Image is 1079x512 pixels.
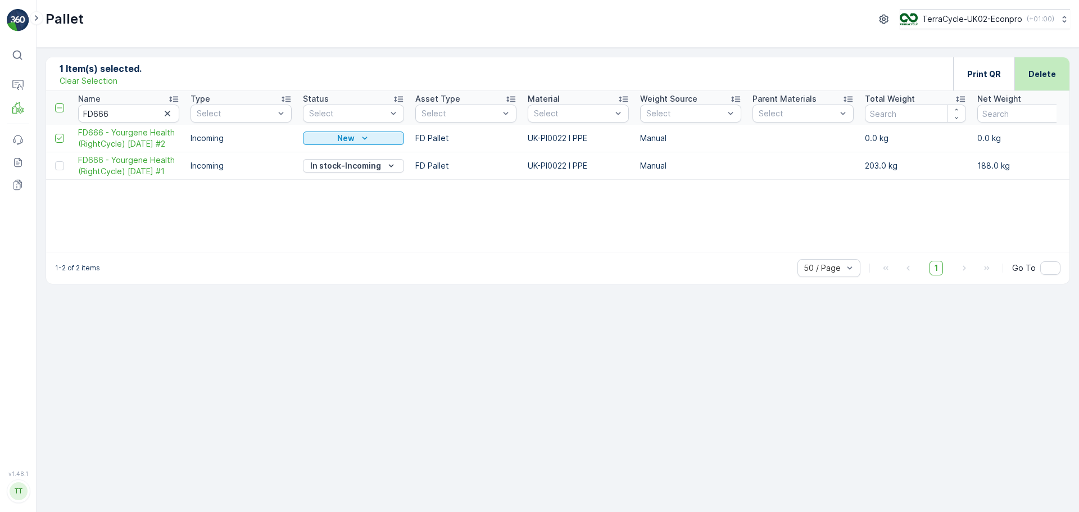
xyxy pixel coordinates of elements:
[1012,262,1036,274] span: Go To
[752,93,817,105] p: Parent Materials
[922,13,1022,25] p: TerraCycle-UK02-Econpro
[309,108,387,119] p: Select
[60,75,117,87] p: Clear Selection
[967,69,1001,80] p: Print QR
[634,125,747,152] td: Manual
[10,482,28,500] div: TT
[900,9,1070,29] button: TerraCycle-UK02-Econpro(+01:00)
[185,125,297,152] td: Incoming
[78,127,179,149] a: FD666 - Yourgene Health (RightCycle) 21.08.2025 #2
[185,152,297,180] td: Incoming
[977,105,1078,123] input: Search
[55,134,64,143] div: Toggle Row Selected
[78,105,179,123] input: Search
[46,10,84,28] p: Pallet
[310,160,381,171] p: In stock-Incoming
[197,108,274,119] p: Select
[646,108,724,119] p: Select
[78,93,101,105] p: Name
[303,93,329,105] p: Status
[1028,69,1056,80] p: Delete
[859,152,972,180] td: 203.0 kg
[55,161,64,170] div: Toggle Row Selected
[410,152,522,180] td: FD Pallet
[60,62,142,75] p: 1 Item(s) selected.
[640,93,697,105] p: Weight Source
[337,133,355,144] p: New
[78,155,179,177] span: FD666 - Yourgene Health (RightCycle) [DATE] #1
[534,108,611,119] p: Select
[859,125,972,152] td: 0.0 kg
[7,479,29,503] button: TT
[415,93,460,105] p: Asset Type
[522,125,634,152] td: UK-PI0022 I PPE
[55,264,100,273] p: 1-2 of 2 items
[7,470,29,477] span: v 1.48.1
[977,93,1021,105] p: Net Weight
[1027,15,1054,24] p: ( +01:00 )
[528,93,560,105] p: Material
[522,152,634,180] td: UK-PI0022 I PPE
[759,108,836,119] p: Select
[303,132,404,145] button: New
[865,105,966,123] input: Search
[78,155,179,177] a: FD666 - Yourgene Health (RightCycle) 21.08.2025 #1
[900,13,918,25] img: terracycle_logo_wKaHoWT.png
[930,261,943,275] span: 1
[865,93,915,105] p: Total Weight
[410,125,522,152] td: FD Pallet
[191,93,210,105] p: Type
[421,108,499,119] p: Select
[303,159,404,173] button: In stock-Incoming
[7,9,29,31] img: logo
[634,152,747,180] td: Manual
[78,127,179,149] span: FD666 - Yourgene Health (RightCycle) [DATE] #2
